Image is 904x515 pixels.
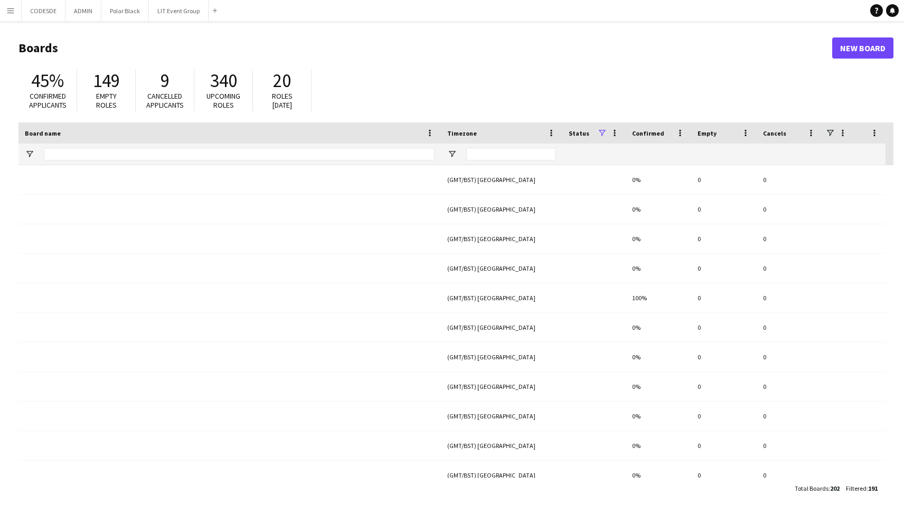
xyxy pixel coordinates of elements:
[96,91,117,110] span: Empty roles
[206,91,240,110] span: Upcoming roles
[626,224,691,253] div: 0%
[691,342,757,371] div: 0
[795,484,828,492] span: Total Boards
[441,372,562,401] div: (GMT/BST) [GEOGRAPHIC_DATA]
[447,149,457,159] button: Open Filter Menu
[161,69,169,92] span: 9
[763,129,786,137] span: Cancels
[272,91,293,110] span: Roles [DATE]
[626,195,691,224] div: 0%
[626,372,691,401] div: 0%
[757,402,822,431] div: 0
[18,40,832,56] h1: Boards
[441,165,562,194] div: (GMT/BST) [GEOGRAPHIC_DATA]
[691,283,757,312] div: 0
[441,461,562,490] div: (GMT/BST) [GEOGRAPHIC_DATA]
[146,91,184,110] span: Cancelled applicants
[441,254,562,283] div: (GMT/BST) [GEOGRAPHIC_DATA]
[441,402,562,431] div: (GMT/BST) [GEOGRAPHIC_DATA]
[441,313,562,342] div: (GMT/BST) [GEOGRAPHIC_DATA]
[93,69,120,92] span: 149
[447,129,477,137] span: Timezone
[149,1,209,21] button: LIT Event Group
[441,195,562,224] div: (GMT/BST) [GEOGRAPHIC_DATA]
[691,431,757,460] div: 0
[691,313,757,342] div: 0
[757,165,822,194] div: 0
[626,283,691,312] div: 100%
[25,129,61,137] span: Board name
[441,431,562,460] div: (GMT/BST) [GEOGRAPHIC_DATA]
[65,1,101,21] button: ADMIN
[569,129,589,137] span: Status
[757,313,822,342] div: 0
[757,372,822,401] div: 0
[757,461,822,490] div: 0
[44,148,435,160] input: Board name Filter Input
[632,129,664,137] span: Confirmed
[832,37,893,59] a: New Board
[626,342,691,371] div: 0%
[101,1,149,21] button: Polar Black
[626,461,691,490] div: 0%
[22,1,65,21] button: CODESDE
[466,148,556,160] input: Timezone Filter Input
[626,431,691,460] div: 0%
[691,461,757,490] div: 0
[795,478,840,499] div: :
[210,69,237,92] span: 340
[691,402,757,431] div: 0
[441,342,562,371] div: (GMT/BST) [GEOGRAPHIC_DATA]
[626,254,691,283] div: 0%
[25,149,34,159] button: Open Filter Menu
[691,195,757,224] div: 0
[691,372,757,401] div: 0
[626,313,691,342] div: 0%
[868,484,878,492] span: 191
[757,283,822,312] div: 0
[29,91,67,110] span: Confirmed applicants
[31,69,64,92] span: 45%
[691,254,757,283] div: 0
[626,165,691,194] div: 0%
[691,165,757,194] div: 0
[757,254,822,283] div: 0
[698,129,717,137] span: Empty
[757,224,822,253] div: 0
[626,402,691,431] div: 0%
[273,69,291,92] span: 20
[757,195,822,224] div: 0
[757,431,822,460] div: 0
[830,484,840,492] span: 202
[441,224,562,253] div: (GMT/BST) [GEOGRAPHIC_DATA]
[757,342,822,371] div: 0
[846,478,878,499] div: :
[441,283,562,312] div: (GMT/BST) [GEOGRAPHIC_DATA]
[846,484,867,492] span: Filtered
[691,224,757,253] div: 0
